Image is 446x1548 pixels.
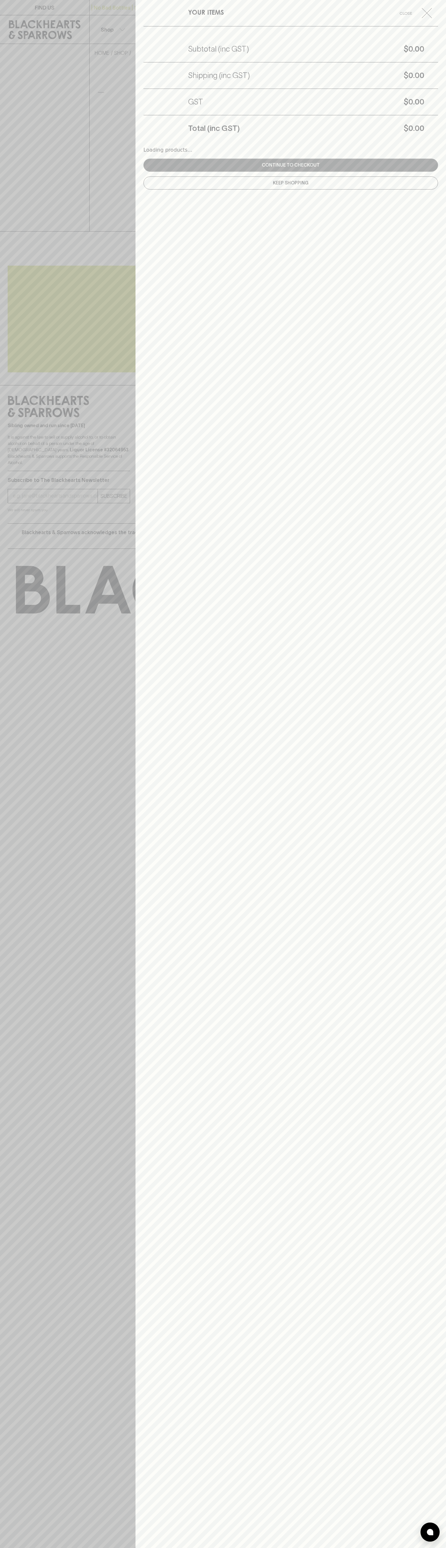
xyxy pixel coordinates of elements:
h5: Shipping (inc GST) [188,70,250,81]
h5: Subtotal (inc GST) [188,44,249,54]
img: bubble-icon [427,1529,433,1535]
h5: $0.00 [203,97,424,107]
span: Close [393,10,419,17]
h6: YOUR ITEMS [188,8,224,18]
h5: $0.00 [250,70,424,81]
button: Keep Shopping [143,176,438,190]
h5: $0.00 [240,123,424,133]
h5: GST [188,97,203,107]
button: Close [393,8,437,18]
h5: $0.00 [249,44,424,54]
h5: Total (inc GST) [188,123,240,133]
div: Loading products... [143,146,438,154]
